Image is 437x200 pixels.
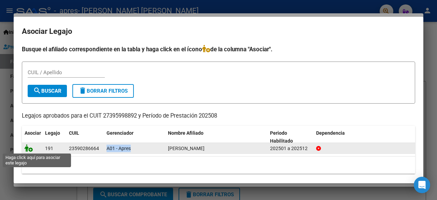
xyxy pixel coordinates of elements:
button: Borrar Filtros [72,84,134,98]
p: Legajos aprobados para el CUIT 27395998892 y Período de Prestación 202508 [22,112,415,120]
span: Legajo [45,130,60,136]
span: Buscar [33,88,61,94]
h4: Busque el afiliado correspondiente en la tabla y haga click en el ícono de la columna "Asociar". [22,45,415,54]
span: Asociar [25,130,41,136]
datatable-header-cell: Nombre Afiliado [165,126,267,148]
datatable-header-cell: Dependencia [313,126,415,148]
div: 202501 a 202512 [270,145,311,152]
h2: Asociar Legajo [22,25,415,38]
mat-icon: search [33,86,41,95]
datatable-header-cell: Gerenciador [104,126,165,148]
span: CUIL [69,130,79,136]
span: Gerenciador [107,130,133,136]
span: A01 - Apres [107,146,131,151]
span: 191 [45,146,53,151]
div: Open Intercom Messenger [414,177,430,193]
datatable-header-cell: Legajo [42,126,66,148]
div: 23590286664 [69,145,99,152]
span: MAQUIAVELO GIOVANNA [168,146,205,151]
mat-icon: delete [79,86,87,95]
datatable-header-cell: CUIL [66,126,104,148]
datatable-header-cell: Asociar [22,126,42,148]
span: Dependencia [316,130,345,136]
div: 1 registros [22,157,415,174]
button: Buscar [28,85,67,97]
span: Periodo Habilitado [270,130,293,144]
datatable-header-cell: Periodo Habilitado [267,126,313,148]
span: Nombre Afiliado [168,130,203,136]
span: Borrar Filtros [79,88,128,94]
